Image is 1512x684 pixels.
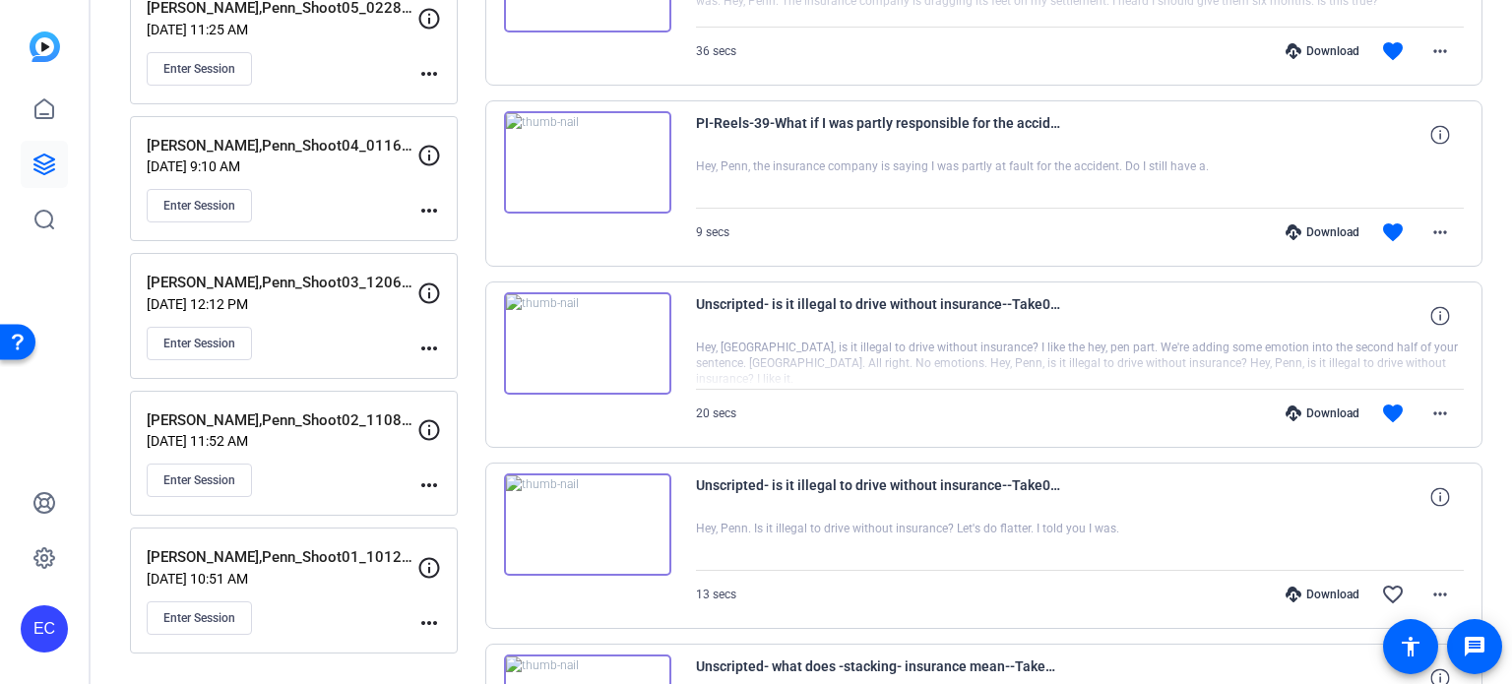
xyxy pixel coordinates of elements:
p: [DATE] 11:52 AM [147,433,417,449]
span: Unscripted- is it illegal to drive without insurance--Take02-[PERSON_NAME]-Shoot16-09022025-2025-... [696,292,1060,340]
button: Enter Session [147,327,252,360]
span: 36 secs [696,44,736,58]
span: 9 secs [696,225,729,239]
img: thumb-nail [504,292,671,395]
p: [DATE] 12:12 PM [147,296,417,312]
p: [PERSON_NAME],Penn_Shoot02_11082023 [147,409,417,432]
span: Enter Session [163,336,235,351]
p: [PERSON_NAME],Penn_Shoot03_12062023 [147,272,417,294]
span: PI-Reels-39-What if I was partly responsible for the accident--Take01-[PERSON_NAME]-Shoot16-09022... [696,111,1060,158]
img: blue-gradient.svg [30,31,60,62]
div: EC [21,605,68,653]
span: Enter Session [163,61,235,77]
button: Enter Session [147,464,252,497]
p: [DATE] 11:25 AM [147,22,417,37]
button: Enter Session [147,601,252,635]
p: [DATE] 10:51 AM [147,571,417,587]
button: Enter Session [147,52,252,86]
mat-icon: more_horiz [417,473,441,497]
div: Download [1276,224,1369,240]
mat-icon: more_horiz [417,62,441,86]
mat-icon: accessibility [1399,635,1422,658]
mat-icon: favorite [1381,402,1405,425]
p: [DATE] 9:10 AM [147,158,417,174]
span: Enter Session [163,198,235,214]
div: Download [1276,587,1369,602]
button: Enter Session [147,189,252,222]
mat-icon: favorite_border [1381,583,1405,606]
mat-icon: more_horiz [417,199,441,222]
div: Download [1276,43,1369,59]
div: Download [1276,405,1369,421]
mat-icon: favorite [1381,39,1405,63]
span: Unscripted- is it illegal to drive without insurance--Take01-[PERSON_NAME]-Shoot16-09022025-2025-... [696,473,1060,521]
mat-icon: more_horiz [417,611,441,635]
mat-icon: more_horiz [417,337,441,360]
span: Enter Session [163,472,235,488]
p: [PERSON_NAME],Penn_Shoot01_10122023 [147,546,417,569]
img: thumb-nail [504,473,671,576]
span: Enter Session [163,610,235,626]
p: [PERSON_NAME],Penn_Shoot04_01162024 [147,135,417,157]
mat-icon: favorite [1381,220,1405,244]
mat-icon: more_horiz [1428,39,1452,63]
span: 20 secs [696,406,736,420]
span: 13 secs [696,588,736,601]
mat-icon: more_horiz [1428,220,1452,244]
mat-icon: message [1463,635,1486,658]
img: thumb-nail [504,111,671,214]
mat-icon: more_horiz [1428,583,1452,606]
mat-icon: more_horiz [1428,402,1452,425]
